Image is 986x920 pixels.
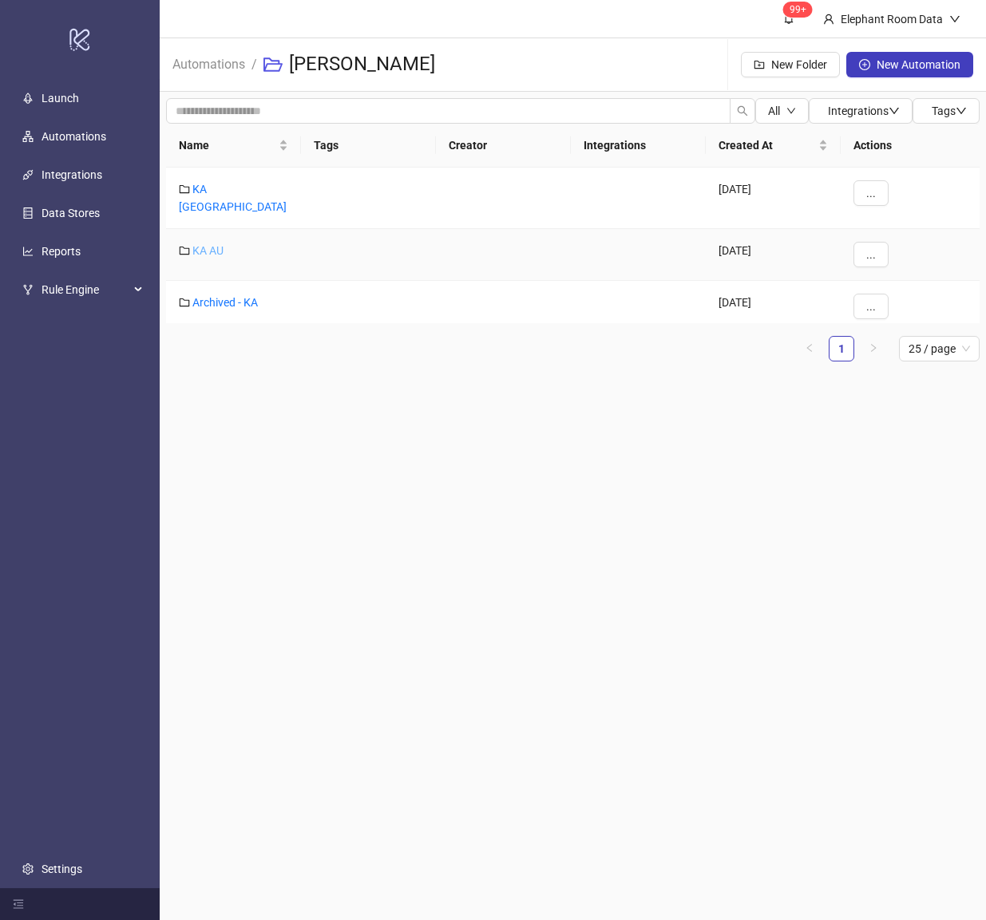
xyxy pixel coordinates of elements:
[797,336,822,361] li: Previous Page
[797,336,822,361] button: left
[823,14,834,25] span: user
[192,244,224,257] a: KA AU
[783,2,813,18] sup: 1696
[179,136,275,154] span: Name
[809,98,913,124] button: Integrationsdown
[754,59,765,70] span: folder-add
[853,294,889,319] button: ...
[706,229,841,281] div: [DATE]
[741,52,840,77] button: New Folder
[706,168,841,229] div: [DATE]
[877,58,960,71] span: New Automation
[13,898,24,910] span: menu-fold
[859,59,870,70] span: plus-circle
[179,184,190,195] span: folder
[899,336,980,361] div: Page Size
[913,98,980,124] button: Tagsdown
[866,300,876,313] span: ...
[866,248,876,261] span: ...
[861,336,886,361] button: right
[42,863,82,875] a: Settings
[829,336,854,361] li: 1
[289,52,435,77] h3: [PERSON_NAME]
[853,180,889,206] button: ...
[866,187,876,199] span: ...
[861,336,886,361] li: Next Page
[42,245,81,258] a: Reports
[42,168,102,181] a: Integrations
[841,124,980,168] th: Actions
[42,207,100,219] a: Data Stores
[834,10,949,28] div: Elephant Room Data
[949,14,960,25] span: down
[263,55,283,74] span: folder-open
[805,343,814,353] span: left
[192,296,258,309] a: Archived - KA
[706,124,841,168] th: Created At
[42,92,79,105] a: Launch
[853,242,889,267] button: ...
[571,124,706,168] th: Integrations
[932,105,967,117] span: Tags
[719,136,815,154] span: Created At
[42,274,129,306] span: Rule Engine
[830,337,853,361] a: 1
[301,124,436,168] th: Tags
[869,343,878,353] span: right
[166,124,301,168] th: Name
[179,297,190,308] span: folder
[768,105,780,117] span: All
[737,105,748,116] span: search
[169,54,248,72] a: Automations
[909,337,970,361] span: 25 / page
[22,284,34,295] span: fork
[179,245,190,256] span: folder
[783,13,794,24] span: bell
[42,130,106,143] a: Automations
[889,105,900,116] span: down
[956,105,967,116] span: down
[846,52,973,77] button: New Automation
[755,98,809,124] button: Alldown
[436,124,571,168] th: Creator
[251,39,257,90] li: /
[786,106,796,116] span: down
[828,105,900,117] span: Integrations
[706,281,841,333] div: [DATE]
[771,58,827,71] span: New Folder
